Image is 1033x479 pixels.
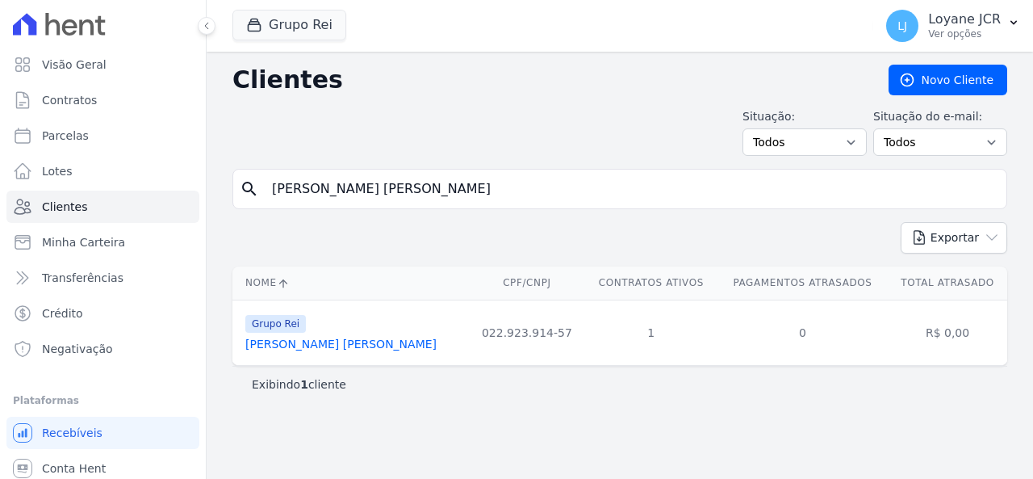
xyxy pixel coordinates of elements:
div: Plataformas [13,391,193,410]
a: Clientes [6,191,199,223]
p: Loyane JCR [928,11,1001,27]
span: Conta Hent [42,460,106,477]
a: Novo Cliente [889,65,1007,95]
span: Parcelas [42,128,89,144]
span: Minha Carteira [42,234,125,250]
td: 0 [717,300,888,365]
span: Contratos [42,92,97,108]
th: CPF/CNPJ [469,267,585,300]
a: Recebíveis [6,417,199,449]
label: Situação: [742,108,867,125]
span: Lotes [42,163,73,179]
p: Ver opções [928,27,1001,40]
b: 1 [300,378,308,391]
span: Negativação [42,341,113,357]
i: search [240,179,259,199]
a: Minha Carteira [6,226,199,258]
h2: Clientes [232,65,863,95]
span: Visão Geral [42,57,107,73]
th: Pagamentos Atrasados [717,267,888,300]
th: Nome [232,267,469,300]
p: Exibindo cliente [252,376,346,393]
a: Negativação [6,333,199,365]
th: Total Atrasado [888,267,1007,300]
span: Transferências [42,270,123,286]
button: Grupo Rei [232,10,346,40]
td: R$ 0,00 [888,300,1007,365]
a: Crédito [6,297,199,330]
button: Exportar [901,222,1007,254]
button: LJ Loyane JCR Ver opções [873,3,1033,48]
span: Crédito [42,305,83,321]
span: LJ [897,20,907,32]
span: Grupo Rei [245,315,306,333]
a: Parcelas [6,120,199,152]
a: Visão Geral [6,48,199,81]
input: Buscar por nome, CPF ou e-mail [262,173,1000,205]
span: Clientes [42,199,87,215]
td: 022.923.914-57 [469,300,585,365]
label: Situação do e-mail: [873,108,1007,125]
td: 1 [585,300,717,365]
a: Contratos [6,84,199,116]
span: Recebíveis [42,425,102,441]
a: Transferências [6,262,199,294]
a: [PERSON_NAME] [PERSON_NAME] [245,338,437,351]
a: Lotes [6,155,199,187]
th: Contratos Ativos [585,267,717,300]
